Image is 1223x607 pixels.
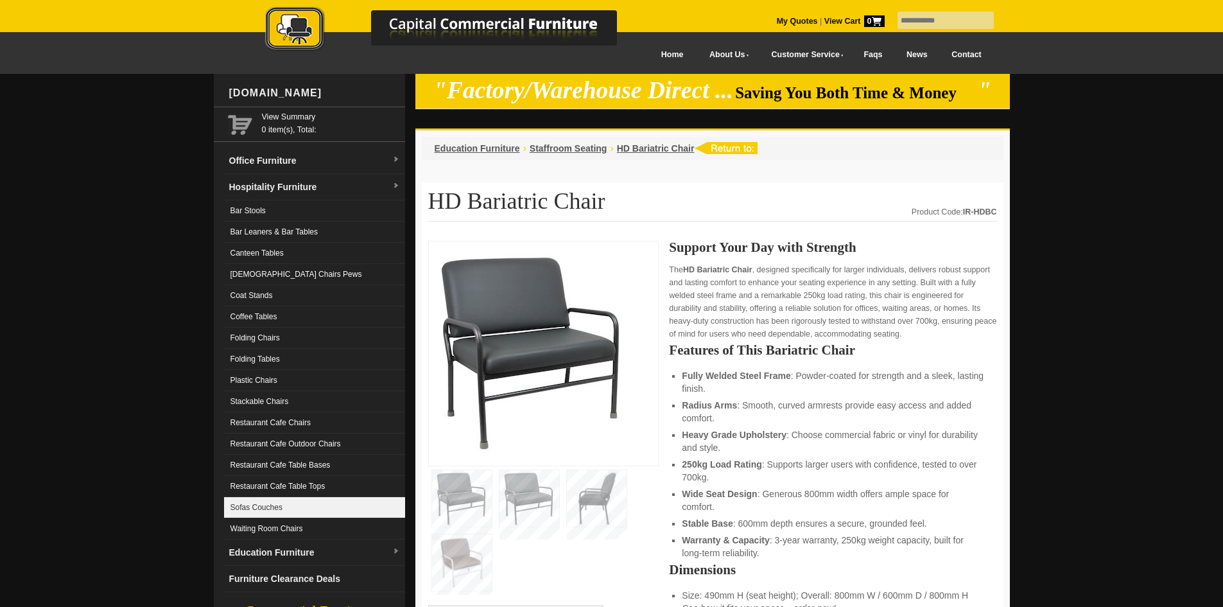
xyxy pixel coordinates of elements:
[224,285,405,306] a: Coat Stands
[894,40,939,69] a: News
[682,534,984,559] li: : 3-year warranty, 250kg weight capacity, built for long-term reliability.
[682,535,769,545] strong: Warranty & Capacity
[224,222,405,243] a: Bar Leaners & Bar Tables
[669,241,996,254] h2: Support Your Day with Strength
[523,142,526,155] li: ›
[224,349,405,370] a: Folding Tables
[224,243,405,264] a: Canteen Tables
[433,77,733,103] em: "Factory/Warehouse Direct ...
[392,548,400,556] img: dropdown
[822,17,884,26] a: View Cart0
[230,6,679,53] img: Capital Commercial Furniture Logo
[777,17,818,26] a: My Quotes
[864,15,885,27] span: 0
[682,488,984,513] li: : Generous 800mm width offers ample space for comfort.
[435,248,628,455] img: HD Bariatric Chair
[262,110,400,123] a: View Summary
[224,518,405,540] a: Waiting Room Chairs
[682,459,761,470] strong: 250kg Load Rating
[224,370,405,391] a: Plastic Chairs
[224,566,405,592] a: Furniture Clearance Deals
[224,540,405,566] a: Education Furnituredropdown
[912,206,997,218] div: Product Code:
[682,369,984,395] li: : Powder-coated for strength and a sleek, lasting finish.
[610,142,613,155] li: ›
[669,344,996,356] h2: Features of This Bariatric Chair
[963,207,997,216] strong: IR-HDBC
[682,399,984,425] li: : Smooth, curved armrests provide easy access and added comfort.
[682,458,984,484] li: : Supports larger users with confidence, tested to over 700kg.
[224,497,405,518] a: Sofas Couches
[262,110,400,134] span: 0 item(s), Total:
[683,265,752,274] strong: HD Bariatric Chair
[224,174,405,200] a: Hospitality Furnituredropdown
[224,455,405,476] a: Restaurant Cafe Table Bases
[224,391,405,412] a: Stackable Chairs
[224,306,405,328] a: Coffee Tables
[617,143,695,154] a: HD Bariatric Chair
[224,328,405,349] a: Folding Chairs
[224,434,405,455] a: Restaurant Cafe Outdoor Chairs
[682,518,733,529] strong: Stable Base
[682,400,737,410] strong: Radius Arms
[695,40,757,69] a: About Us
[224,148,405,174] a: Office Furnituredropdown
[224,200,405,222] a: Bar Stools
[757,40,851,69] a: Customer Service
[682,430,786,440] strong: Heavy Grade Upholstery
[824,17,885,26] strong: View Cart
[428,189,997,222] h1: HD Bariatric Chair
[224,476,405,497] a: Restaurant Cafe Table Tops
[669,263,996,340] p: The , designed specifically for larger individuals, delivers robust support and lasting comfort t...
[392,156,400,164] img: dropdown
[224,74,405,112] div: [DOMAIN_NAME]
[694,142,758,154] img: return to
[669,563,996,576] h2: Dimensions
[682,428,984,454] li: : Choose commercial fabric or vinyl for durability and style.
[224,264,405,285] a: [DEMOGRAPHIC_DATA] Chairs Pews
[939,40,993,69] a: Contact
[735,84,976,101] span: Saving You Both Time & Money
[435,143,520,154] a: Education Furniture
[978,77,991,103] em: "
[230,6,679,57] a: Capital Commercial Furniture Logo
[392,182,400,190] img: dropdown
[682,517,984,530] li: : 600mm depth ensures a secure, grounded feel.
[852,40,895,69] a: Faqs
[682,489,757,499] strong: Wide Seat Design
[224,412,405,434] a: Restaurant Cafe Chairs
[530,143,607,154] a: Staffroom Seating
[682,371,790,381] strong: Fully Welded Steel Frame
